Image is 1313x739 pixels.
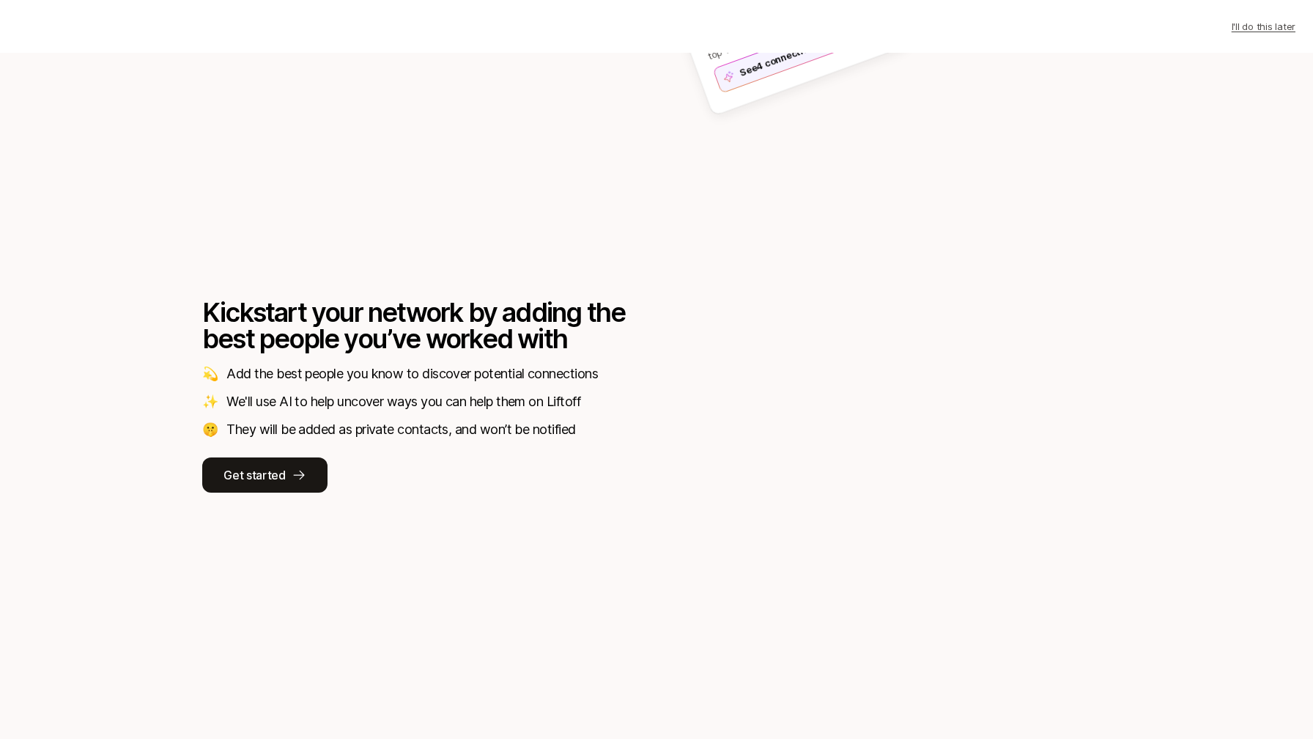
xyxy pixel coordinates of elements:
p: Get started [223,466,285,485]
button: Get started [202,457,328,493]
p: Kickstart your network by adding the best people you’ve worked with [202,299,627,352]
p: We'll use AI to help uncover ways you can help them on Liftoff [226,391,580,412]
p: They will be added as private contacts, and won’t be notified [226,419,575,440]
p: 🤫 [202,419,218,440]
p: ✨ [202,391,218,412]
p: I'll do this later [1232,19,1295,34]
p: Add the best people you know to discover potential connections [226,364,598,384]
p: 💫 [202,364,218,384]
